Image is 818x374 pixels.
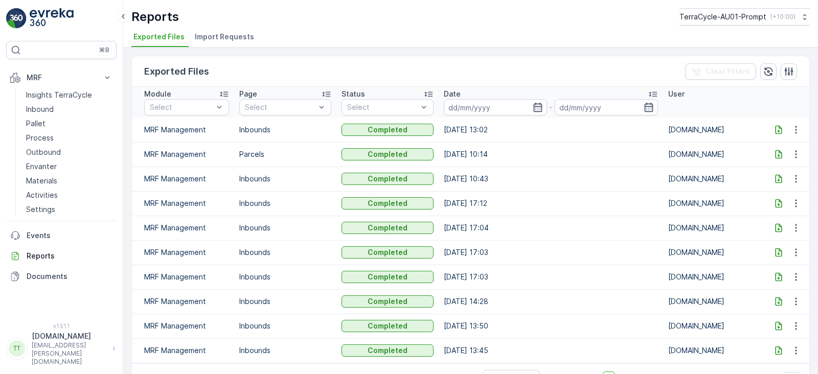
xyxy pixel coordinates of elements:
a: Events [6,225,117,246]
p: [DOMAIN_NAME] [668,174,760,184]
td: [DATE] 10:14 [439,142,663,167]
p: Settings [26,204,55,215]
td: [DATE] 13:02 [439,118,663,142]
a: Settings [22,202,117,217]
p: Date [444,89,461,99]
p: Completed [368,345,407,356]
input: dd/mm/yyyy [555,99,658,115]
p: Completed [368,223,407,233]
p: Completed [368,272,407,282]
button: Completed [342,173,434,185]
p: Activities [26,190,58,200]
a: Documents [6,266,117,287]
p: Inbounds [239,247,331,258]
a: Insights TerraCycle [22,88,117,102]
p: Pallet [26,119,46,129]
button: Completed [342,344,434,357]
p: MRF Management [144,198,229,208]
p: Reports [131,9,179,25]
button: Completed [342,148,434,160]
p: Inbound [26,104,54,114]
p: Envanter [26,161,57,172]
p: Completed [368,125,407,135]
p: Select [347,102,418,112]
p: Inbounds [239,174,331,184]
p: Inbounds [239,223,331,233]
p: Inbounds [239,198,331,208]
p: Completed [368,174,407,184]
p: [DOMAIN_NAME] [32,331,107,341]
p: Page [239,89,257,99]
a: Materials [22,174,117,188]
p: Outbound [26,147,61,157]
p: [DOMAIN_NAME] [668,321,760,331]
a: Envanter [22,159,117,174]
a: Reports [6,246,117,266]
button: TT[DOMAIN_NAME][EMAIL_ADDRESS][PERSON_NAME][DOMAIN_NAME] [6,331,117,366]
p: [DOMAIN_NAME] [668,198,760,208]
p: [DOMAIN_NAME] [668,125,760,135]
span: v 1.51.1 [6,323,117,329]
p: Select [150,102,213,112]
p: MRF Management [144,223,229,233]
button: Completed [342,197,434,209]
button: Clear Filters [685,63,756,80]
p: Clear Filters [706,66,750,77]
button: Completed [342,295,434,308]
p: Events [27,230,112,241]
p: MRF Management [144,174,229,184]
a: Inbound [22,102,117,116]
a: Activities [22,188,117,202]
p: Completed [368,321,407,331]
p: MRF Management [144,125,229,135]
p: Completed [368,247,407,258]
td: [DATE] 17:04 [439,216,663,240]
p: MRF Management [144,149,229,159]
p: [DOMAIN_NAME] [668,345,760,356]
p: Reports [27,251,112,261]
button: MRF [6,67,117,88]
p: Exported Files [144,64,209,79]
p: MRF Management [144,345,229,356]
td: [DATE] 17:12 [439,191,663,216]
p: Inbounds [239,272,331,282]
button: Completed [342,271,434,283]
p: [DOMAIN_NAME] [668,247,760,258]
button: Completed [342,124,434,136]
p: [DOMAIN_NAME] [668,272,760,282]
p: [DOMAIN_NAME] [668,223,760,233]
p: Module [144,89,171,99]
p: - [549,101,553,113]
span: Import Requests [195,32,254,42]
p: Inbounds [239,321,331,331]
button: Completed [342,320,434,332]
p: [DOMAIN_NAME] [668,149,760,159]
p: Parcels [239,149,331,159]
p: Documents [27,271,112,282]
p: Completed [368,296,407,307]
td: [DATE] 13:50 [439,314,663,338]
td: [DATE] 17:03 [439,265,663,289]
td: [DATE] 17:03 [439,240,663,265]
td: [DATE] 10:43 [439,167,663,191]
p: Inbounds [239,296,331,307]
p: ( +10:00 ) [770,13,796,21]
p: MRF Management [144,247,229,258]
p: Status [342,89,365,99]
button: Completed [342,246,434,259]
p: [DOMAIN_NAME] [668,296,760,307]
img: logo [6,8,27,29]
p: Materials [26,176,57,186]
td: [DATE] 14:28 [439,289,663,314]
button: Completed [342,222,434,234]
span: Exported Files [133,32,185,42]
td: [DATE] 13:45 [439,338,663,363]
input: dd/mm/yyyy [444,99,547,115]
p: MRF [27,73,96,83]
p: TerraCycle-AU01-Prompt [679,12,766,22]
p: Select [245,102,315,112]
p: ⌘B [99,46,109,54]
a: Process [22,131,117,145]
p: [EMAIL_ADDRESS][PERSON_NAME][DOMAIN_NAME] [32,341,107,366]
p: MRF Management [144,272,229,282]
